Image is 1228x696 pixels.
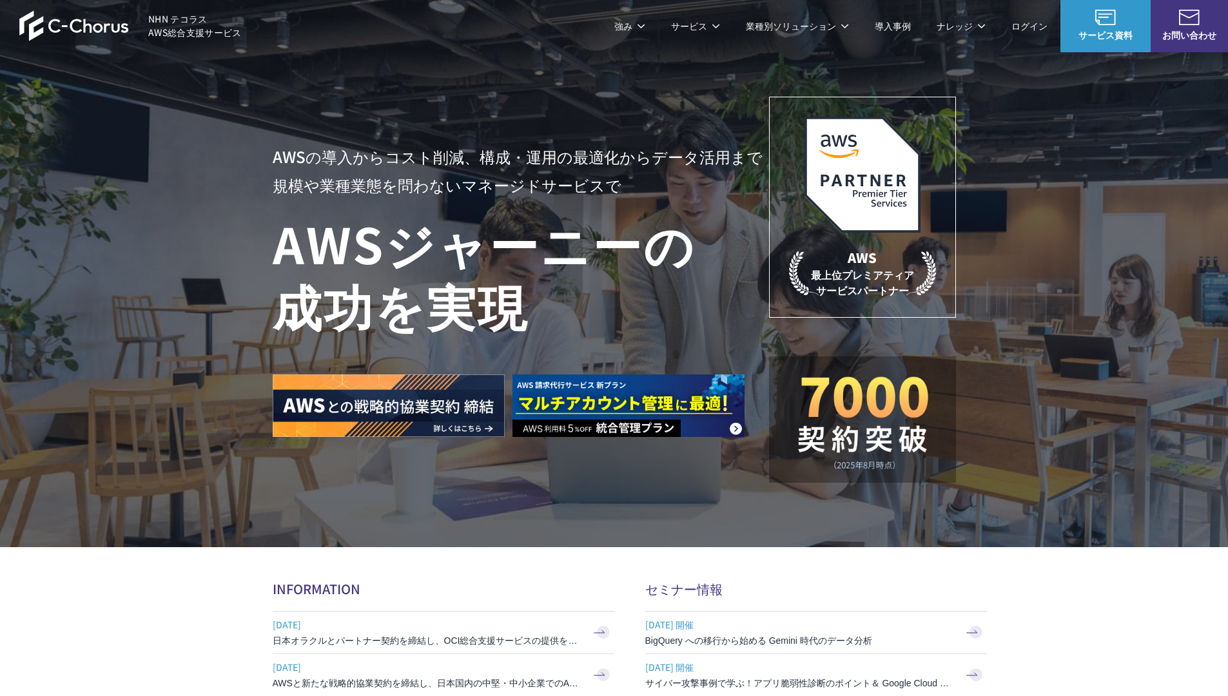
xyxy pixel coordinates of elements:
[148,12,242,39] span: NHN テコラス AWS総合支援サービス
[789,248,936,298] p: 最上位プレミアティア サービスパートナー
[804,117,921,233] img: AWSプレミアティアサービスパートナー
[273,612,614,653] a: [DATE] 日本オラクルとパートナー契約を締結し、OCI総合支援サービスの提供を開始
[1151,28,1228,42] span: お問い合わせ
[645,657,955,677] span: [DATE] 開催
[273,615,582,634] span: [DATE]
[273,374,505,437] img: AWSとの戦略的協業契約 締結
[746,19,849,33] p: 業種別ソリューション
[273,654,614,696] a: [DATE] AWSと新たな戦略的協業契約を締結し、日本国内の中堅・中小企業でのAWS活用を加速
[645,634,955,647] h3: BigQuery への移行から始める Gemini 時代のデータ分析
[273,142,769,199] p: AWSの導入からコスト削減、 構成・運用の最適化からデータ活用まで 規模や業種業態を問わない マネージドサービスで
[875,19,911,33] a: 導入事例
[1060,28,1151,42] span: サービス資料
[671,19,720,33] p: サービス
[645,654,987,696] a: [DATE] 開催 サイバー攻撃事例で学ぶ！アプリ脆弱性診断のポイント＆ Google Cloud セキュリティ対策
[273,677,582,690] h3: AWSと新たな戦略的協業契約を締結し、日本国内の中堅・中小企業でのAWS活用を加速
[848,248,877,267] em: AWS
[273,634,582,647] h3: 日本オラクルとパートナー契約を締結し、OCI総合支援サービスの提供を開始
[645,677,955,690] h3: サイバー攻撃事例で学ぶ！アプリ脆弱性診断のポイント＆ Google Cloud セキュリティ対策
[1011,19,1048,33] a: ログイン
[645,612,987,653] a: [DATE] 開催 BigQuery への移行から始める Gemini 時代のデータ分析
[645,615,955,634] span: [DATE] 開催
[1095,10,1116,25] img: AWS総合支援サービス C-Chorus サービス資料
[273,657,582,677] span: [DATE]
[512,374,745,437] img: AWS請求代行サービス 統合管理プラン
[1179,10,1200,25] img: お問い合わせ
[937,19,986,33] p: ナレッジ
[273,579,614,598] h2: INFORMATION
[795,376,930,470] img: 契約件数
[273,212,769,336] h1: AWS ジャーニーの 成功を実現
[19,10,242,41] a: AWS総合支援サービス C-Chorus NHN テコラスAWS総合支援サービス
[645,579,987,598] h2: セミナー情報
[614,19,645,33] p: 強み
